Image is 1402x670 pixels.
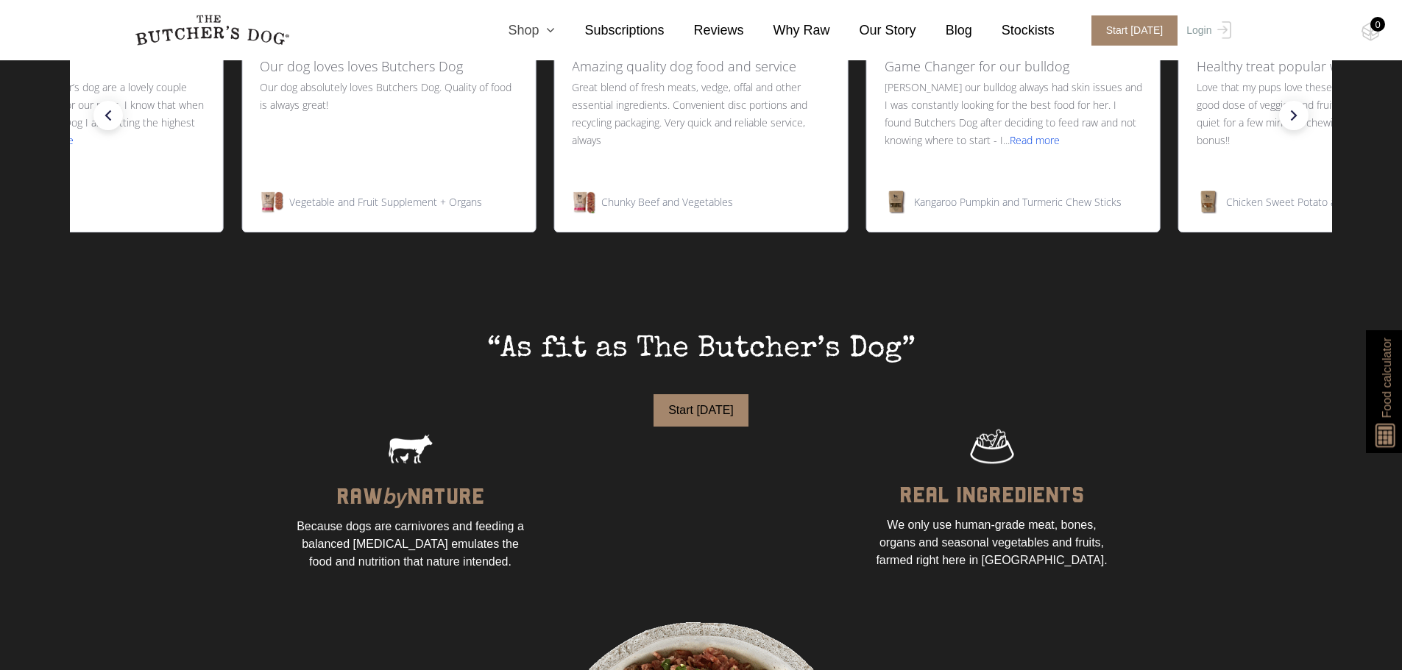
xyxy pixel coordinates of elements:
[336,471,484,518] div: RAW NATURE
[260,190,517,214] div: Navigate to Vegetable and Fruit Supplement + Organs
[885,190,1142,214] div: Navigate to Kangaroo Pumpkin and Turmeric Chew Sticks
[972,21,1055,40] a: Stockists
[830,21,916,40] a: Our Story
[914,196,1122,208] span: Kangaroo Pumpkin and Turmeric Chew Sticks
[1279,101,1309,130] div: next slide
[573,57,830,76] h3: Amazing quality dog food and service
[602,196,734,208] span: Chunky Beef and Vegetables
[1077,15,1183,46] a: Start [DATE]
[293,328,1110,394] div: “As fit as The Butcher’s Dog”
[1378,338,1395,418] span: Food calculator
[573,79,830,182] p: Great blend of fresh meats, vedge, offal and other essential ingredients. Convenient disc portion...
[293,518,528,571] div: Because dogs are carnivores and feeding a balanced [MEDICAL_DATA] emulates the food and nutrition...
[899,471,1084,516] div: REAL INGREDIENTS
[289,196,482,208] span: Vegetable and Fruit Supplement + Organs
[260,57,517,76] h3: Our dog loves loves Butchers Dog
[1362,22,1380,41] img: TBD_Cart-Empty.png
[665,21,744,40] a: Reviews
[93,101,123,130] div: previous slide
[916,21,972,40] a: Blog
[383,479,407,510] span: by
[478,21,555,40] a: Shop
[555,21,664,40] a: Subscriptions
[885,79,1142,182] p: [PERSON_NAME] our bulldog always had skin issues and I was constantly looking for the best food f...
[654,394,748,427] button: Start [DATE]
[1183,15,1231,46] a: Login
[1370,17,1385,32] div: 0
[573,190,830,214] div: Navigate to Chunky Beef and Vegetables
[260,79,517,182] p: Our dog absolutely loves Butchers Dog. Quality of food is always great!
[293,394,1110,427] a: Start [DATE]
[1091,15,1178,46] span: Start [DATE]
[874,516,1110,569] div: We only use human-grade meat, bones, organs and seasonal vegetables and fruits, farmed right here...
[744,21,830,40] a: Why Raw
[1010,133,1060,147] span: Read more
[885,57,1142,76] h3: Game Changer for our bulldog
